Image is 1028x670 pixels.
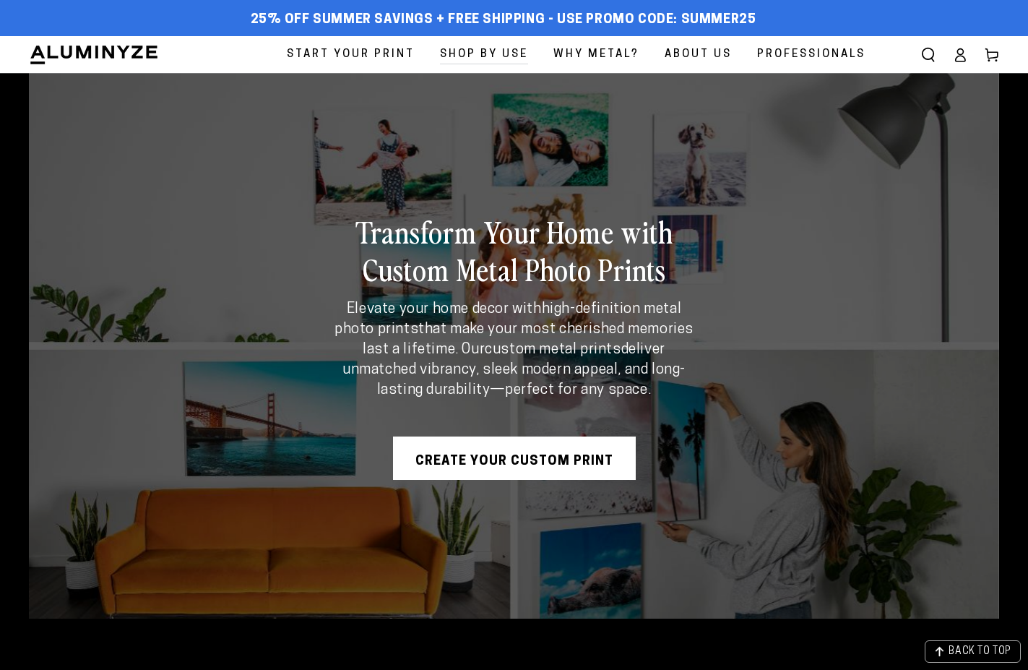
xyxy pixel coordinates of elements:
[485,343,621,357] strong: custom metal prints
[746,36,876,73] a: Professionals
[333,299,696,400] p: Elevate your home decor with that make your most cherished memories last a lifetime. Our deliver ...
[949,647,1011,657] span: BACK TO TOP
[251,12,756,28] span: 25% off Summer Savings + Free Shipping - Use Promo Code: SUMMER25
[393,437,636,480] a: Create Your Custom Print
[440,45,528,64] span: Shop By Use
[912,39,944,71] summary: Search our site
[287,45,415,64] span: Start Your Print
[757,45,865,64] span: Professionals
[665,45,732,64] span: About Us
[543,36,650,73] a: Why Metal?
[654,36,743,73] a: About Us
[276,36,426,73] a: Start Your Print
[334,302,681,337] strong: high-definition metal photo prints
[29,44,159,66] img: Aluminyze
[333,212,696,288] h2: Transform Your Home with Custom Metal Photo Prints
[553,45,639,64] span: Why Metal?
[429,36,539,73] a: Shop By Use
